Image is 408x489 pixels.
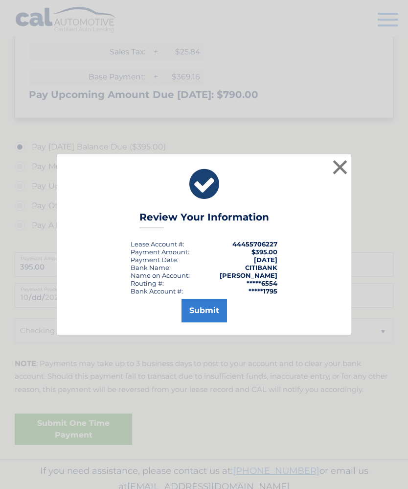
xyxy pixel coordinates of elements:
[131,271,190,279] div: Name on Account:
[131,264,171,271] div: Bank Name:
[181,299,227,322] button: Submit
[139,211,269,228] h3: Review Your Information
[131,287,183,295] div: Bank Account #:
[131,240,184,248] div: Lease Account #:
[330,157,350,177] button: ×
[131,248,189,256] div: Payment Amount:
[131,256,179,264] div: :
[245,264,277,271] strong: CITIBANK
[251,248,277,256] span: $395.00
[131,256,177,264] span: Payment Date
[220,271,277,279] strong: [PERSON_NAME]
[254,256,277,264] span: [DATE]
[131,279,164,287] div: Routing #:
[232,240,277,248] strong: 44455706227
